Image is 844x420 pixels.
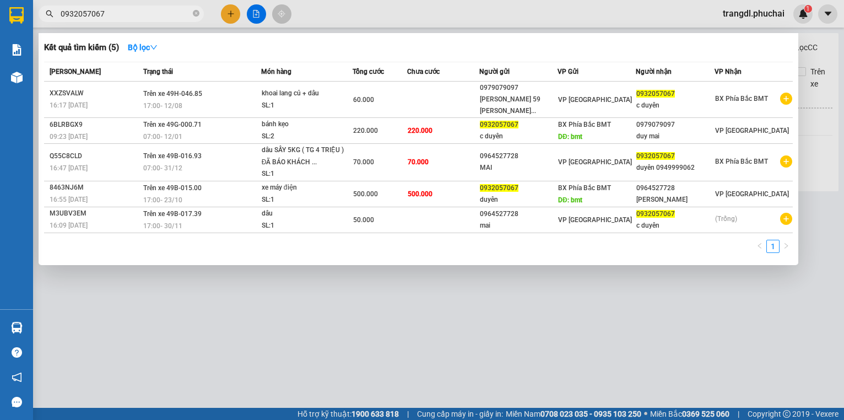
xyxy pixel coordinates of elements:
div: Q55C8CLD [50,150,140,162]
a: 1 [767,240,779,252]
span: VP [GEOGRAPHIC_DATA] [558,158,632,166]
span: close-circle [193,9,199,19]
div: khoai lang củ + dâu [262,88,344,100]
div: [PERSON_NAME] [636,194,713,206]
span: question-circle [12,347,22,358]
button: right [780,240,793,253]
span: 17:00 - 23/10 [143,196,182,204]
div: SL: 1 [262,100,344,112]
span: 500.000 [408,190,432,198]
span: Trên xe 49B-017.39 [143,210,202,218]
span: plus-circle [780,93,792,105]
div: duy mai [636,131,713,142]
span: plus-circle [780,155,792,168]
div: dâu [262,208,344,220]
span: 07:00 - 12/01 [143,133,182,141]
span: Trên xe 49B-016.93 [143,152,202,160]
div: 0964527728 [480,208,557,220]
div: M3UBV3EM [50,208,140,219]
div: MAI [480,162,557,174]
li: Previous Page [753,240,766,253]
span: VP [GEOGRAPHIC_DATA] [558,96,632,104]
span: 16:09 [DATE] [50,222,88,229]
span: Chưa cước [407,68,440,76]
span: 0932057067 [480,121,518,128]
span: VP Nhận [715,68,742,76]
span: Tổng cước [353,68,384,76]
span: BX Phía Bắc BMT [715,158,768,165]
strong: Bộ lọc [128,43,158,52]
div: 8463NJ6M [50,182,140,193]
span: VP [GEOGRAPHIC_DATA] [715,190,789,198]
span: search [46,10,53,18]
div: xe máy điện [262,182,344,194]
span: 70.000 [408,158,429,166]
span: Món hàng [261,68,291,76]
li: 1 [766,240,780,253]
span: BX Phía Bắc BMT [558,121,611,128]
div: c duyên [636,220,713,231]
span: Trên xe 49H-046.85 [143,90,202,98]
span: 500.000 [353,190,378,198]
div: [PERSON_NAME] 59 [PERSON_NAME]... [480,94,557,117]
span: 60.000 [353,96,374,104]
span: message [12,397,22,407]
span: notification [12,372,22,383]
span: plus-circle [780,213,792,225]
div: bánh kẹo [262,119,344,131]
span: 17:00 - 30/11 [143,222,182,230]
img: warehouse-icon [11,322,23,333]
span: right [783,243,789,249]
span: close-circle [193,10,199,17]
div: 6BLRBGX9 [50,119,140,131]
span: 0932057067 [636,90,675,98]
span: 16:47 [DATE] [50,164,88,172]
div: XXZSVALW [50,88,140,99]
span: (Trống) [715,215,737,223]
span: 0932057067 [636,152,675,160]
div: 0964527728 [480,150,557,162]
span: Trên xe 49B-015.00 [143,184,202,192]
span: BX Phía Bắc BMT [558,184,611,192]
span: Người nhận [636,68,672,76]
span: VP [GEOGRAPHIC_DATA] [715,127,789,134]
h3: Kết quả tìm kiếm ( 5 ) [44,42,119,53]
div: dâu SẤY 5KG ( TG 4 TRIỆU ) ĐÃ BÁO KHÁCH ... [262,144,344,168]
span: 09:23 [DATE] [50,133,88,141]
div: duyên [480,194,557,206]
li: Next Page [780,240,793,253]
div: 0979079097 [636,119,713,131]
div: SL: 2 [262,131,344,143]
img: warehouse-icon [11,72,23,83]
div: mai [480,220,557,231]
span: down [150,44,158,51]
span: 16:17 [DATE] [50,101,88,109]
img: solution-icon [11,44,23,56]
span: 70.000 [353,158,374,166]
span: DĐ: bmt [558,196,582,204]
span: 50.000 [353,216,374,224]
span: BX Phía Bắc BMT [715,95,768,103]
button: Bộ lọcdown [119,39,166,56]
div: c duyên [636,100,713,111]
span: DĐ: bmt [558,133,582,141]
span: 0932057067 [480,184,518,192]
div: SL: 1 [262,194,344,206]
span: 07:00 - 31/12 [143,164,182,172]
span: left [756,243,763,249]
div: c duyên [480,131,557,142]
div: 0964527728 [636,182,713,194]
span: 220.000 [353,127,378,134]
span: [PERSON_NAME] [50,68,101,76]
img: logo-vxr [9,7,24,24]
span: Người gửi [479,68,510,76]
div: 0979079097 [480,82,557,94]
span: 220.000 [408,127,432,134]
span: VP [GEOGRAPHIC_DATA] [558,216,632,224]
span: 0932057067 [636,210,675,218]
span: 16:55 [DATE] [50,196,88,203]
span: Trên xe 49G-000.71 [143,121,202,128]
span: Trạng thái [143,68,173,76]
div: SL: 1 [262,168,344,180]
div: SL: 1 [262,220,344,232]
